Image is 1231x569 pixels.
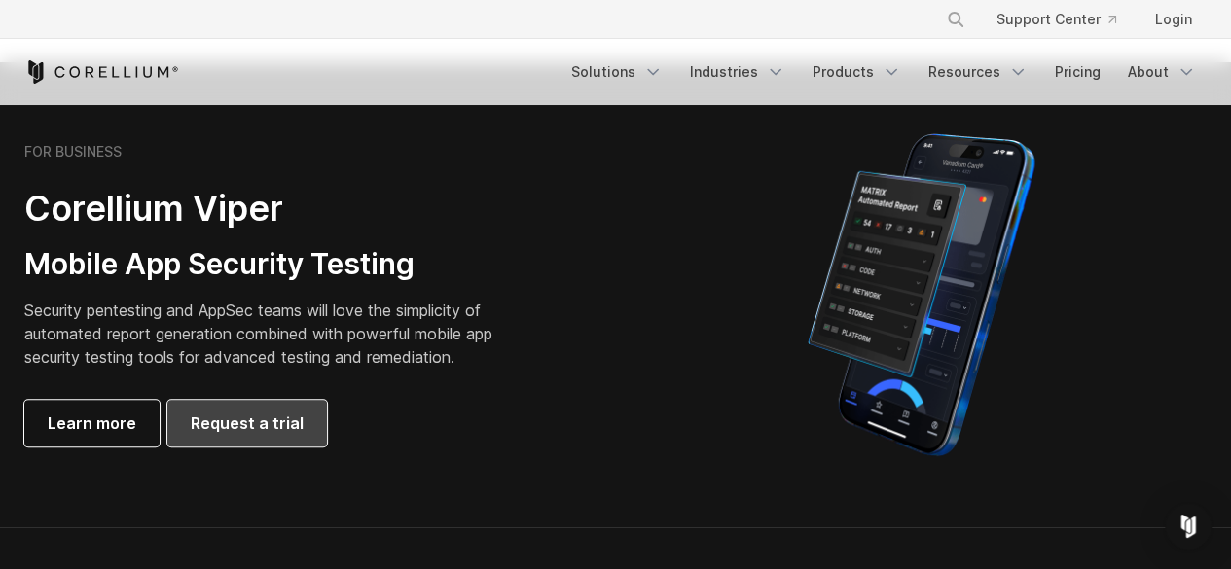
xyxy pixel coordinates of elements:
[923,2,1208,37] div: Navigation Menu
[917,54,1039,89] a: Resources
[24,187,523,231] h2: Corellium Viper
[24,400,160,446] a: Learn more
[24,246,523,283] h3: Mobile App Security Testing
[1043,54,1112,89] a: Pricing
[1116,54,1208,89] a: About
[678,54,797,89] a: Industries
[801,54,913,89] a: Products
[24,143,122,160] h6: FOR BUSINESS
[24,299,523,369] p: Security pentesting and AppSec teams will love the simplicity of automated report generation comb...
[775,124,1068,465] img: Corellium MATRIX automated report on iPhone showing app vulnerability test results across securit...
[48,411,136,435] span: Learn more
[981,2,1132,37] a: Support Center
[167,400,327,446] a: Request a trial
[560,54,1208,89] div: Navigation Menu
[191,411,304,435] span: Request a trial
[938,2,973,37] button: Search
[1140,2,1208,37] a: Login
[1165,503,1212,550] div: Open Intercom Messenger
[560,54,674,89] a: Solutions
[24,60,179,84] a: Corellium Home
